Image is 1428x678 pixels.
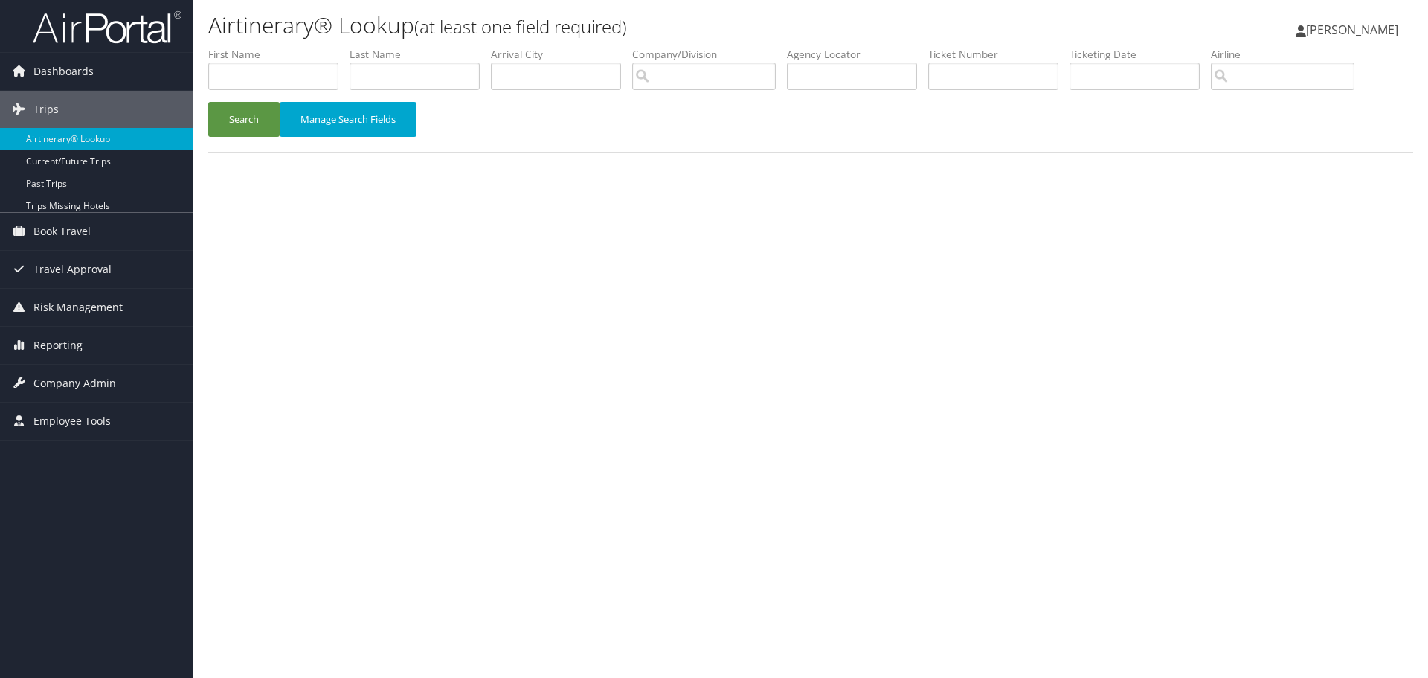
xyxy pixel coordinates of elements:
[350,47,491,62] label: Last Name
[33,251,112,288] span: Travel Approval
[33,403,111,440] span: Employee Tools
[1306,22,1398,38] span: [PERSON_NAME]
[208,10,1011,41] h1: Airtinerary® Lookup
[33,289,123,326] span: Risk Management
[414,14,627,39] small: (at least one field required)
[632,47,787,62] label: Company/Division
[208,47,350,62] label: First Name
[33,91,59,128] span: Trips
[33,327,83,364] span: Reporting
[208,102,280,137] button: Search
[1070,47,1211,62] label: Ticketing Date
[33,10,181,45] img: airportal-logo.png
[928,47,1070,62] label: Ticket Number
[1211,47,1366,62] label: Airline
[33,53,94,90] span: Dashboards
[280,102,416,137] button: Manage Search Fields
[33,365,116,402] span: Company Admin
[33,213,91,250] span: Book Travel
[787,47,928,62] label: Agency Locator
[491,47,632,62] label: Arrival City
[1296,7,1413,52] a: [PERSON_NAME]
